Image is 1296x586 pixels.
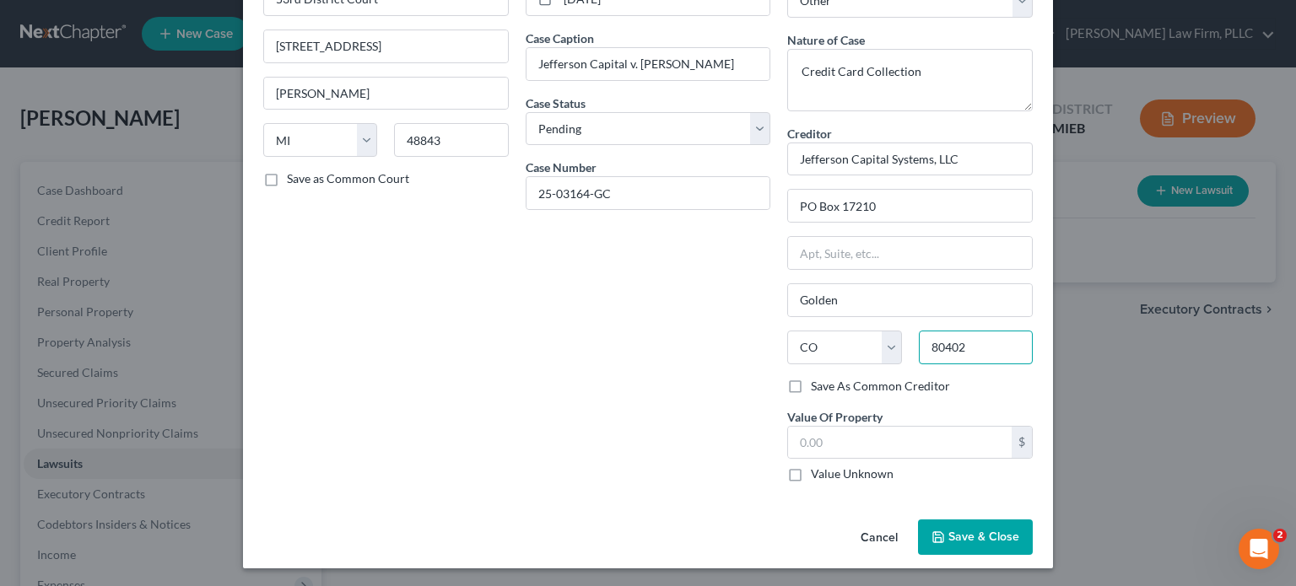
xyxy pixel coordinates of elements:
[526,159,597,176] label: Case Number
[787,408,883,426] label: Value Of Property
[919,331,1033,364] input: Enter zip...
[847,521,911,555] button: Cancel
[787,142,1033,176] input: Search creditor by name...
[788,284,1032,316] input: Enter city...
[264,30,508,62] input: Enter address...
[811,465,894,482] label: Value Unknown
[1273,529,1287,542] span: 2
[788,237,1032,269] input: Apt, Suite, etc...
[1012,427,1032,459] div: $
[788,427,1012,459] input: 0.00
[787,126,832,141] span: Creditor
[918,519,1033,555] button: Save & Close
[526,177,770,209] input: #
[787,31,865,49] label: Nature of Case
[526,30,594,47] label: Case Caption
[526,48,770,80] input: --
[811,378,950,395] label: Save As Common Creditor
[948,530,1019,544] span: Save & Close
[788,190,1032,222] input: Enter address...
[526,96,586,110] span: Case Status
[264,78,508,110] input: Enter city...
[394,123,508,157] input: Enter zip...
[1239,529,1279,569] iframe: Intercom live chat
[287,170,409,187] label: Save as Common Court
